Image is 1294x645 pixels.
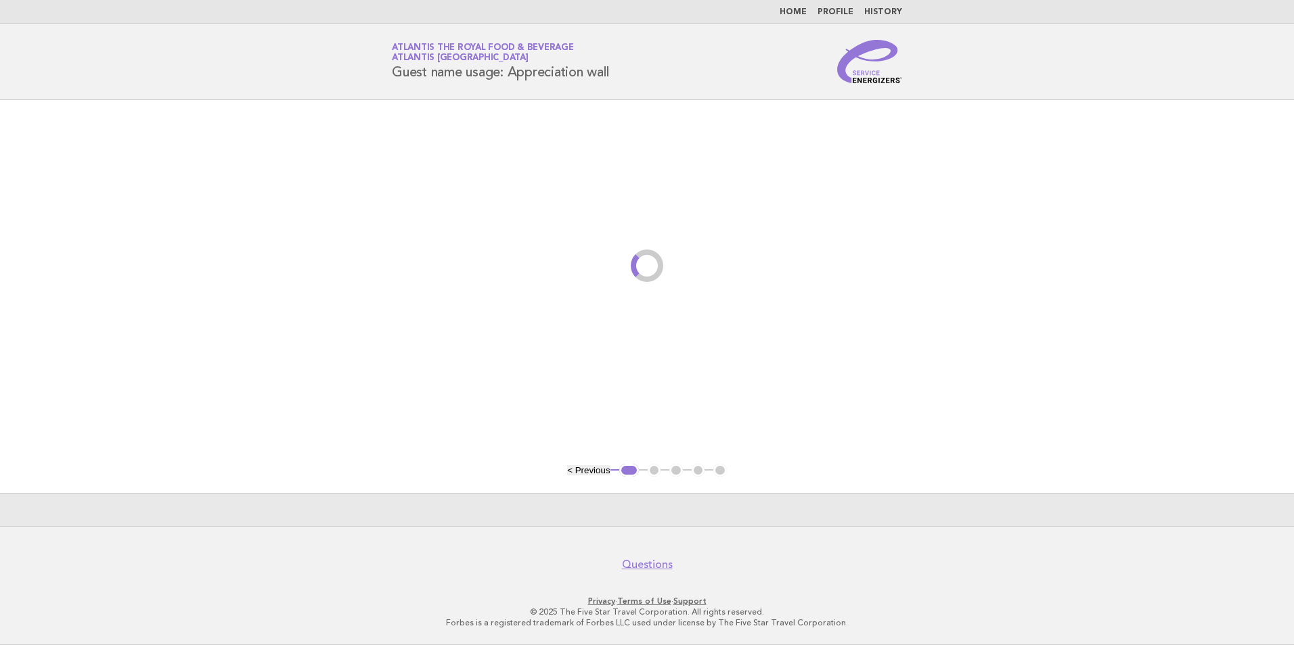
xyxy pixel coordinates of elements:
a: Privacy [588,596,615,606]
a: Profile [818,8,853,16]
p: · · [233,596,1061,606]
a: Terms of Use [617,596,671,606]
p: © 2025 The Five Star Travel Corporation. All rights reserved. [233,606,1061,617]
img: Service Energizers [837,40,902,83]
p: Forbes is a registered trademark of Forbes LLC used under license by The Five Star Travel Corpora... [233,617,1061,628]
h1: Guest name usage: Appreciation wall [392,44,608,79]
a: Support [673,596,707,606]
a: Questions [622,558,673,571]
span: Atlantis [GEOGRAPHIC_DATA] [392,54,529,63]
a: Atlantis the Royal Food & BeverageAtlantis [GEOGRAPHIC_DATA] [392,43,574,62]
a: History [864,8,902,16]
a: Home [780,8,807,16]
